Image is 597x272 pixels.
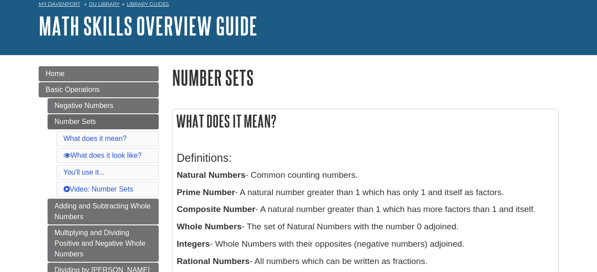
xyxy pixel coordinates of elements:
[46,86,100,93] span: Basic Operations
[177,222,242,231] b: Whole Numbers
[48,225,159,262] a: Multiplying and Dividing Positive and Negative Whole Numbers
[177,170,246,180] b: Natural Numbers
[64,168,105,176] a: You'll use it...
[39,66,159,81] a: Home
[177,169,554,182] p: - Common counting numbers.
[89,1,120,7] a: DU Library
[39,0,80,8] a: My Davenport
[39,12,257,40] a: Math Skills Overview Guide
[64,185,133,193] a: Video: Number Sets
[177,204,256,214] b: Composite Number
[39,82,159,97] a: Basic Operations
[127,1,169,7] a: Library Guides
[48,199,159,224] a: Adding and Subtracting Whole Numbers
[177,203,554,216] p: - A natural number greater than 1 which has more factors than 1 and itself.
[177,152,554,164] h3: Definitions:
[48,98,159,113] a: Negative Numbers
[46,70,65,77] span: Home
[64,152,142,159] a: What does it look like?
[177,186,554,199] p: - A natural number greater than 1 which has only 1 and itself as factors.
[177,238,554,251] p: - Whole Numbers with their opposites (negative numbers) adjoined.
[177,188,235,197] b: Prime Number
[48,114,159,129] a: Number Sets
[172,66,559,89] h1: Number Sets
[177,255,554,268] p: - All numbers which can be written as fractions.
[177,220,554,233] p: - The set of Natural Numbers with the number 0 adjoined.
[177,256,250,266] b: Rational Numbers
[172,109,558,133] h2: What does it mean?
[177,239,210,248] b: Integers
[64,135,127,142] a: What does it mean?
